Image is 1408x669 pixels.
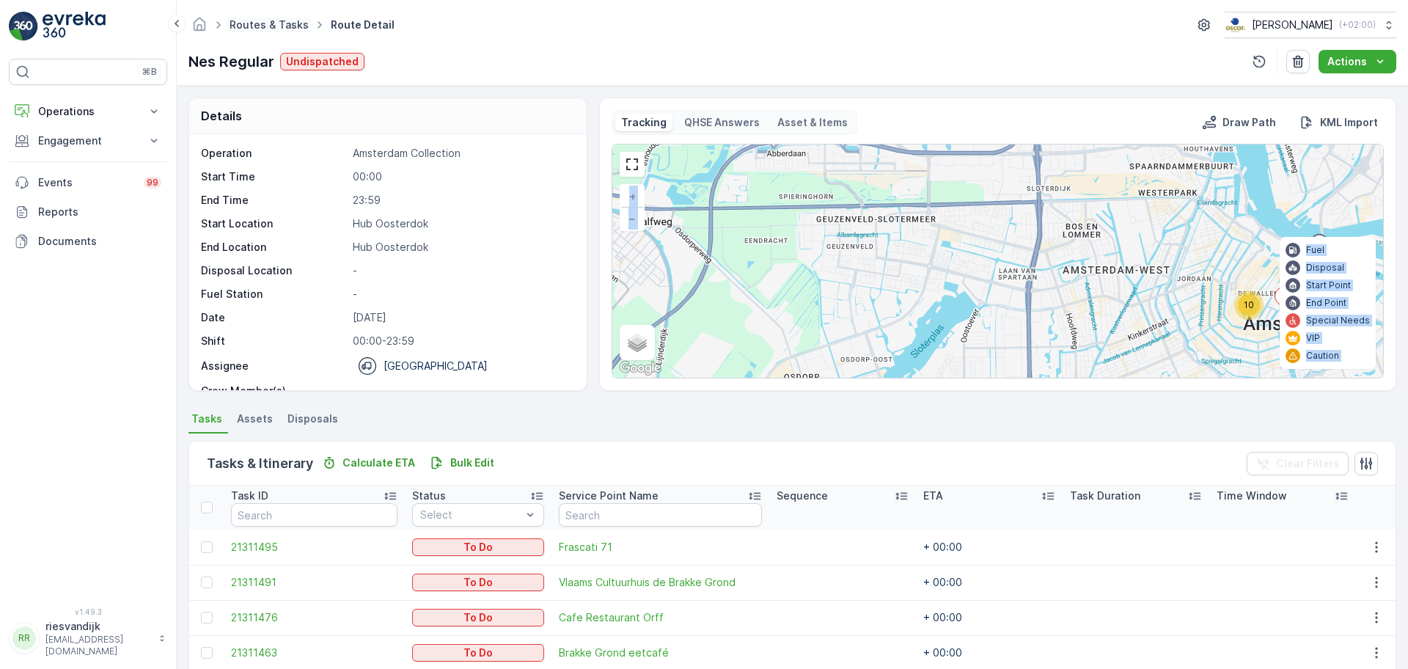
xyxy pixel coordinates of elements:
p: Asset & Items [777,115,848,130]
p: Tasks & Itinerary [207,453,313,474]
p: Start Location [201,216,347,231]
p: To Do [463,610,493,625]
p: Events [38,175,135,190]
p: 00:00-23:59 [353,334,571,348]
button: To Do [412,574,544,591]
p: 23:59 [353,193,571,208]
p: Undispatched [286,54,359,69]
p: ⌘B [142,66,157,78]
p: Special Needs [1306,315,1370,326]
a: Vlaams Cultuurhuis de Brakke Grond [559,575,762,590]
p: Select [420,508,521,522]
div: Toggle Row Selected [201,541,213,553]
button: Engagement [9,126,167,156]
a: Homepage [191,22,208,34]
p: Reports [38,205,161,219]
a: Routes & Tasks [230,18,309,31]
a: 21311476 [231,610,397,625]
p: To Do [463,575,493,590]
p: Hub Oosterdok [353,216,571,231]
p: [DATE] [353,310,571,325]
p: 00:00 [353,169,571,184]
p: Calculate ETA [342,456,415,470]
div: Toggle Row Selected [201,647,213,659]
button: Undispatched [280,53,364,70]
p: To Do [463,646,493,660]
p: Operation [201,146,347,161]
button: KML Import [1294,114,1384,131]
p: VIP [1306,332,1320,344]
div: 0 [612,145,1383,378]
button: Actions [1319,50,1396,73]
p: KML Import [1320,115,1378,130]
p: To Do [463,540,493,555]
a: 21311491 [231,575,397,590]
button: Bulk Edit [424,454,500,472]
div: 10 [1234,290,1264,320]
p: Disposal Location [201,263,347,278]
p: Task Duration [1070,489,1140,503]
td: + 00:00 [916,565,1063,600]
a: Open this area in Google Maps (opens a new window) [616,359,664,378]
button: Calculate ETA [316,454,421,472]
a: 21311463 [231,646,397,660]
p: Fuel Station [201,287,347,301]
p: Hub Oosterdok [353,240,571,255]
input: Search [231,503,397,527]
p: Clear Filters [1276,456,1340,471]
span: 21311495 [231,540,397,555]
a: Zoom Out [621,208,643,230]
p: [GEOGRAPHIC_DATA] [384,359,488,373]
p: End Time [201,193,347,208]
p: - [353,287,571,301]
p: End Point [1306,297,1346,309]
p: - [353,384,571,398]
p: Sequence [777,489,828,503]
a: Documents [9,227,167,256]
p: Start Point [1306,279,1351,291]
div: RR [12,626,36,650]
button: Draw Path [1196,114,1282,131]
p: Status [412,489,446,503]
p: End Location [201,240,347,255]
p: Draw Path [1222,115,1276,130]
p: Shift [201,334,347,348]
span: 10 [1244,299,1254,310]
p: Nes Regular [188,51,274,73]
span: Assets [237,412,273,426]
p: Start Time [201,169,347,184]
p: riesvandijk [45,619,151,634]
p: Operations [38,104,138,119]
a: Layers [621,326,653,359]
img: logo_light-DOdMpM7g.png [43,12,106,41]
img: basis-logo_rgb2x.png [1225,17,1246,33]
p: Task ID [231,489,268,503]
button: To Do [412,609,544,626]
p: Caution [1306,350,1339,362]
img: logo [9,12,38,41]
p: Disposal [1306,262,1344,274]
button: Clear Filters [1247,452,1349,475]
span: v 1.49.3 [9,607,167,616]
span: Frascati 71 [559,540,762,555]
p: Fuel [1306,244,1324,256]
a: Brakke Grond eetcafé [559,646,762,660]
a: Zoom In [621,186,643,208]
span: − [628,212,636,224]
a: View Fullscreen [621,153,643,175]
button: Operations [9,97,167,126]
a: Reports [9,197,167,227]
p: Amsterdam Collection [353,146,571,161]
p: 99 [147,177,158,189]
button: RRriesvandijk[EMAIL_ADDRESS][DOMAIN_NAME] [9,619,167,657]
p: Bulk Edit [450,456,494,470]
p: - [353,263,571,278]
p: Actions [1327,54,1367,69]
p: Engagement [38,134,138,148]
td: + 00:00 [916,530,1063,565]
td: + 00:00 [916,600,1063,635]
